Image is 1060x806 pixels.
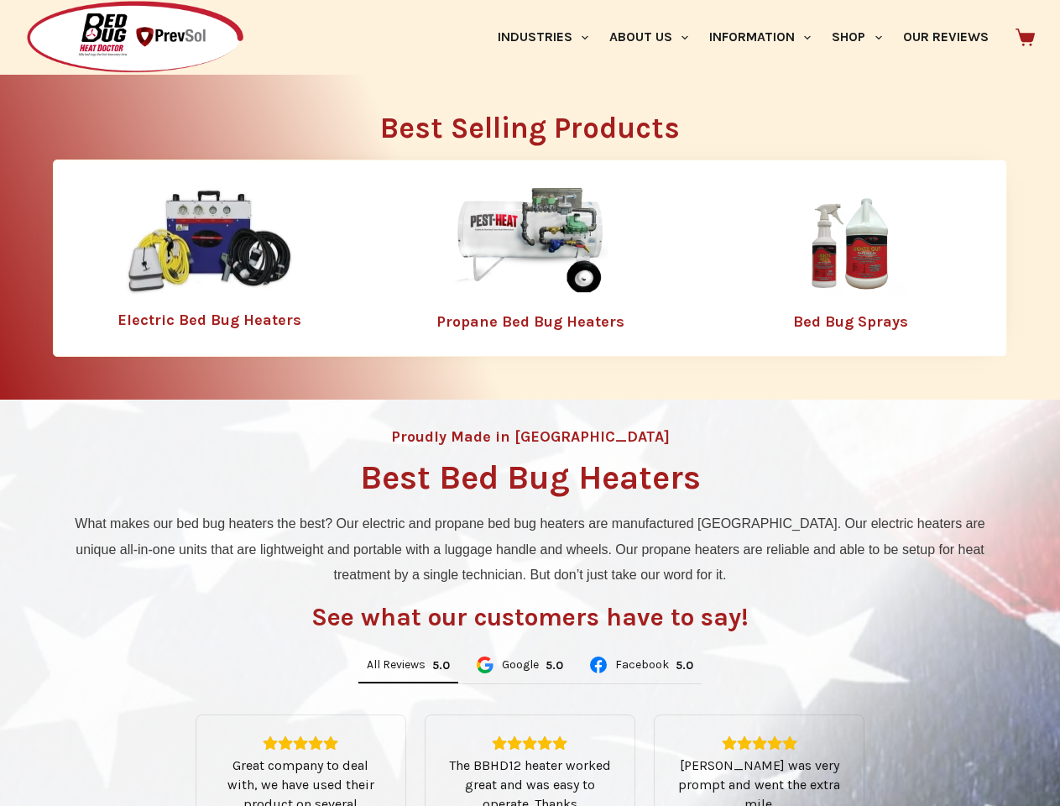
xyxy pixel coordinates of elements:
[391,429,670,444] h4: Proudly Made in [GEOGRAPHIC_DATA]
[53,113,1007,143] h2: Best Selling Products
[432,658,450,673] div: 5.0
[615,659,669,671] span: Facebook
[502,659,539,671] span: Google
[311,604,749,630] h3: See what our customers have to say!
[436,312,624,331] a: Propane Bed Bug Heaters
[117,311,301,329] a: Electric Bed Bug Heaters
[217,735,385,751] div: Rating: 5.0 out of 5
[432,658,450,673] div: Rating: 5.0 out of 5
[546,658,563,673] div: Rating: 5.0 out of 5
[446,735,614,751] div: Rating: 5.0 out of 5
[367,659,426,671] span: All Reviews
[360,461,701,495] h1: Best Bed Bug Heaters
[676,658,693,673] div: 5.0
[675,735,843,751] div: Rating: 5.0 out of 5
[61,511,999,588] p: What makes our bed bug heaters the best? Our electric and propane bed bug heaters are manufacture...
[676,658,693,673] div: Rating: 5.0 out of 5
[13,7,64,57] button: Open LiveChat chat widget
[546,658,563,673] div: 5.0
[793,312,908,331] a: Bed Bug Sprays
